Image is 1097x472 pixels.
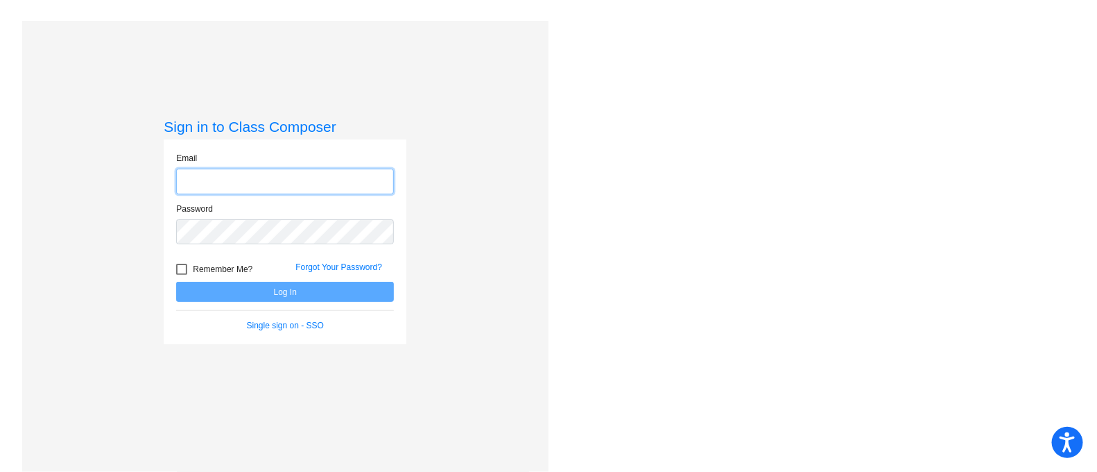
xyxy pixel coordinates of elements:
label: Email [176,152,197,165]
a: Forgot Your Password? [295,262,382,272]
h3: Sign in to Class Composer [164,118,406,135]
span: Remember Me? [193,261,252,278]
button: Log In [176,282,394,302]
a: Single sign on - SSO [247,321,324,330]
label: Password [176,203,213,215]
